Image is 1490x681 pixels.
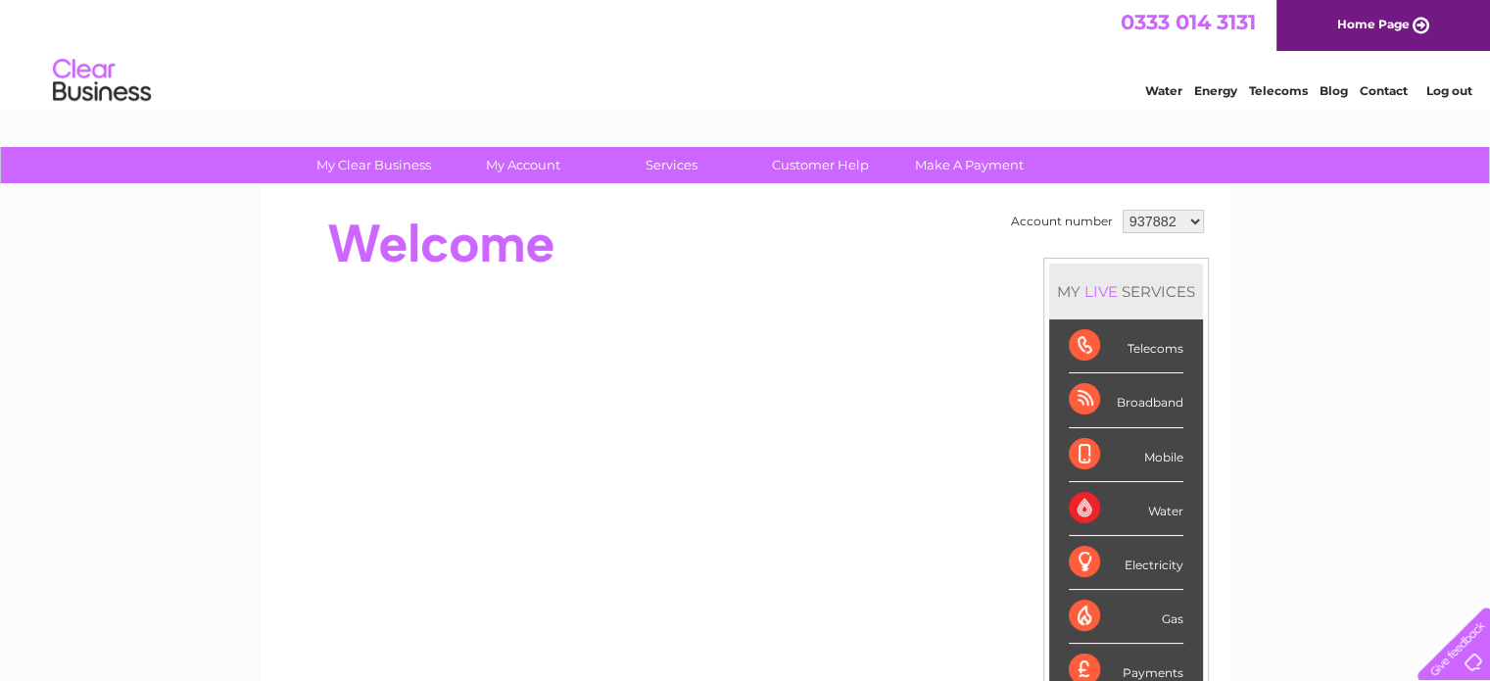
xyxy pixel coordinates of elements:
div: Gas [1069,590,1183,644]
a: My Clear Business [293,147,455,183]
a: 0333 014 3131 [1121,10,1256,34]
div: Electricity [1069,536,1183,590]
a: Water [1145,83,1182,98]
img: logo.png [52,51,152,111]
div: MY SERVICES [1049,264,1203,319]
div: Water [1069,482,1183,536]
a: Make A Payment [889,147,1050,183]
a: Blog [1320,83,1348,98]
div: Broadband [1069,373,1183,427]
a: Contact [1360,83,1408,98]
a: Services [591,147,752,183]
div: Clear Business is a trading name of Verastar Limited (registered in [GEOGRAPHIC_DATA] No. 3667643... [283,11,1209,95]
div: Mobile [1069,428,1183,482]
td: Account number [1006,205,1118,238]
a: Customer Help [740,147,901,183]
div: Telecoms [1069,319,1183,373]
a: My Account [442,147,603,183]
a: Log out [1425,83,1471,98]
a: Telecoms [1249,83,1308,98]
div: LIVE [1081,282,1122,301]
a: Energy [1194,83,1237,98]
